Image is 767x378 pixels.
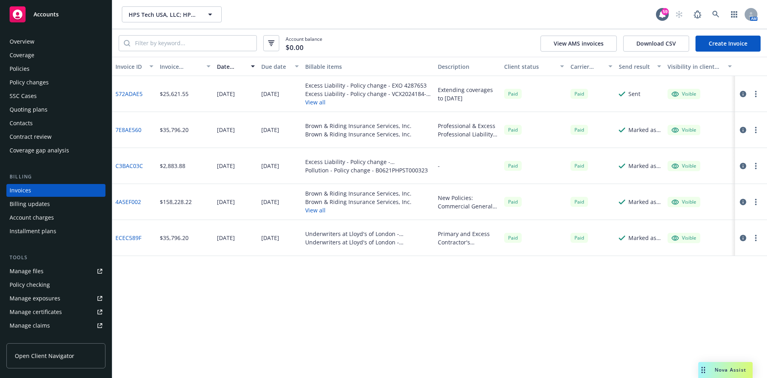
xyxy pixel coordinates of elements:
button: Visibility in client dash [664,57,735,76]
button: HPS Tech USA, LLC; HPS Tech [US_STATE], LLC [122,6,222,22]
span: Paid [570,125,588,135]
a: SSC Cases [6,90,105,102]
div: $35,796.20 [160,234,189,242]
a: Policies [6,62,105,75]
div: Client status [504,62,555,71]
span: Accounts [34,11,59,18]
div: Billable items [305,62,431,71]
div: [DATE] [261,198,279,206]
div: Excess Liability - Policy change - B0621PHPST000423 [305,158,431,166]
div: Send result [619,62,652,71]
a: Switch app [726,6,742,22]
div: Paid [570,197,588,207]
button: Invoice ID [112,57,157,76]
div: Paid [570,161,588,171]
div: Marked as sent [628,162,661,170]
div: [DATE] [217,162,235,170]
div: Manage files [10,265,44,278]
a: Account charges [6,211,105,224]
div: [DATE] [217,198,235,206]
div: Extending coverages to [DATE] [438,86,498,102]
div: [DATE] [261,234,279,242]
div: [DATE] [217,126,235,134]
a: Invoices [6,184,105,197]
div: Visible [672,126,696,134]
span: Paid [504,89,522,99]
div: Coverage [10,49,34,62]
svg: Search [124,40,130,46]
div: Visible [672,162,696,170]
a: Policy changes [6,76,105,89]
a: Manage claims [6,319,105,332]
div: Brown & Riding Insurance Services, Inc. [305,189,411,198]
div: Excess Liability - Policy change - EXO 4287653 [305,81,431,90]
div: Paid [570,233,588,243]
div: Invoice ID [115,62,145,71]
div: Invoice amount [160,62,202,71]
div: Billing [6,173,105,181]
a: 572ADAE5 [115,90,143,98]
div: Underwriters at Lloyd's of London - Professional Liability, Pollution [305,230,431,238]
a: 7E8AE560 [115,126,141,134]
div: Contacts [10,117,33,130]
div: Paid [504,125,522,135]
div: Sent [628,90,640,98]
span: $0.00 [286,42,304,53]
div: Brown & Riding Insurance Services, Inc. [305,198,411,206]
a: Quoting plans [6,103,105,116]
span: Paid [504,161,522,171]
div: Manage BORs [10,333,47,346]
span: Nova Assist [715,366,746,373]
div: Visible [672,234,696,242]
button: Carrier status [567,57,616,76]
a: ECEC589F [115,234,141,242]
div: New Policies: Commercial General Liability & Contractor's Pollution Liability Commercial Excess L... [438,194,498,210]
div: Policies [10,62,30,75]
div: Primary and Excess Contractor's Professional & Pollution Liability Policy Term - One Year [438,230,498,246]
div: Pollution - Policy change - B0621PHPST000323 [305,166,431,174]
span: HPS Tech USA, LLC; HPS Tech [US_STATE], LLC [129,10,198,19]
div: Date issued [217,62,246,71]
a: Start snowing [671,6,687,22]
div: Brown & Riding Insurance Services, Inc. [305,122,411,130]
button: Due date [258,57,302,76]
div: Underwriters at Lloyd's of London - Professional Liability, Pollution [305,238,431,246]
a: Policy checking [6,278,105,291]
div: [DATE] [261,162,279,170]
a: Overview [6,35,105,48]
div: Paid [504,233,522,243]
a: Report a Bug [690,6,705,22]
div: Visible [672,90,696,98]
div: Tools [6,254,105,262]
a: Manage BORs [6,333,105,346]
div: Manage claims [10,319,50,332]
div: Brown & Riding Insurance Services, Inc. [305,130,411,138]
span: Account balance [286,36,322,50]
a: Billing updates [6,198,105,210]
a: Manage files [6,265,105,278]
div: Manage exposures [10,292,60,305]
div: Coverage gap analysis [10,144,69,157]
span: Paid [504,197,522,207]
span: Paid [570,89,588,99]
button: Invoice amount [157,57,214,76]
div: Marked as sent [628,126,661,134]
div: Account charges [10,211,54,224]
a: Manage exposures [6,292,105,305]
div: Visibility in client dash [668,62,723,71]
div: Excess Liability - Policy change - VCX2024184-01 [305,90,431,98]
div: Invoices [10,184,31,197]
a: Manage certificates [6,306,105,318]
div: 59 [662,8,669,15]
button: Description [435,57,501,76]
a: Accounts [6,3,105,26]
div: [DATE] [261,126,279,134]
a: Installment plans [6,225,105,238]
div: Manage certificates [10,306,62,318]
button: View all [305,98,431,106]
